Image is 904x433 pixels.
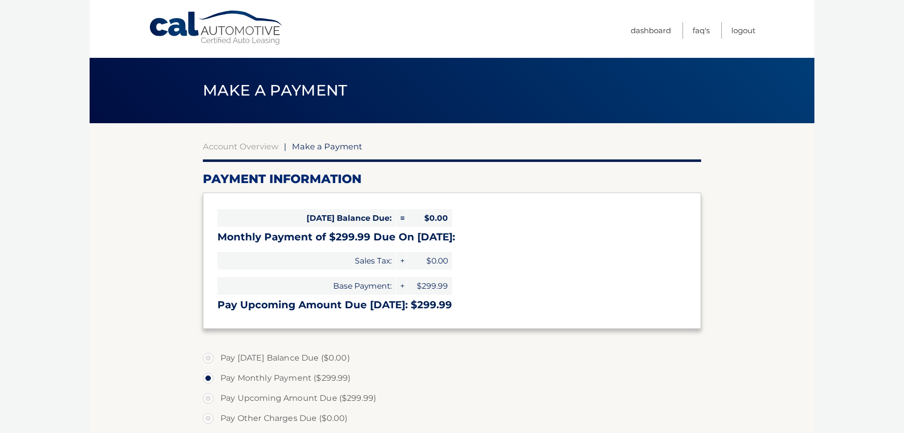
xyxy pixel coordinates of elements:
[148,10,284,46] a: Cal Automotive
[396,252,406,270] span: +
[407,209,452,227] span: $0.00
[203,408,701,428] label: Pay Other Charges Due ($0.00)
[693,22,710,39] a: FAQ's
[631,22,671,39] a: Dashboard
[217,299,687,311] h3: Pay Upcoming Amount Due [DATE]: $299.99
[407,252,452,270] span: $0.00
[407,277,452,295] span: $299.99
[203,171,701,187] h2: Payment Information
[217,209,396,227] span: [DATE] Balance Due:
[284,141,286,151] span: |
[203,141,278,151] a: Account Overview
[203,368,701,388] label: Pay Monthly Payment ($299.99)
[217,231,687,243] h3: Monthly Payment of $299.99 Due On [DATE]:
[396,277,406,295] span: +
[203,81,347,100] span: Make a Payment
[396,209,406,227] span: =
[217,277,396,295] span: Base Payment:
[203,348,701,368] label: Pay [DATE] Balance Due ($0.00)
[203,388,701,408] label: Pay Upcoming Amount Due ($299.99)
[731,22,756,39] a: Logout
[292,141,362,151] span: Make a Payment
[217,252,396,270] span: Sales Tax:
